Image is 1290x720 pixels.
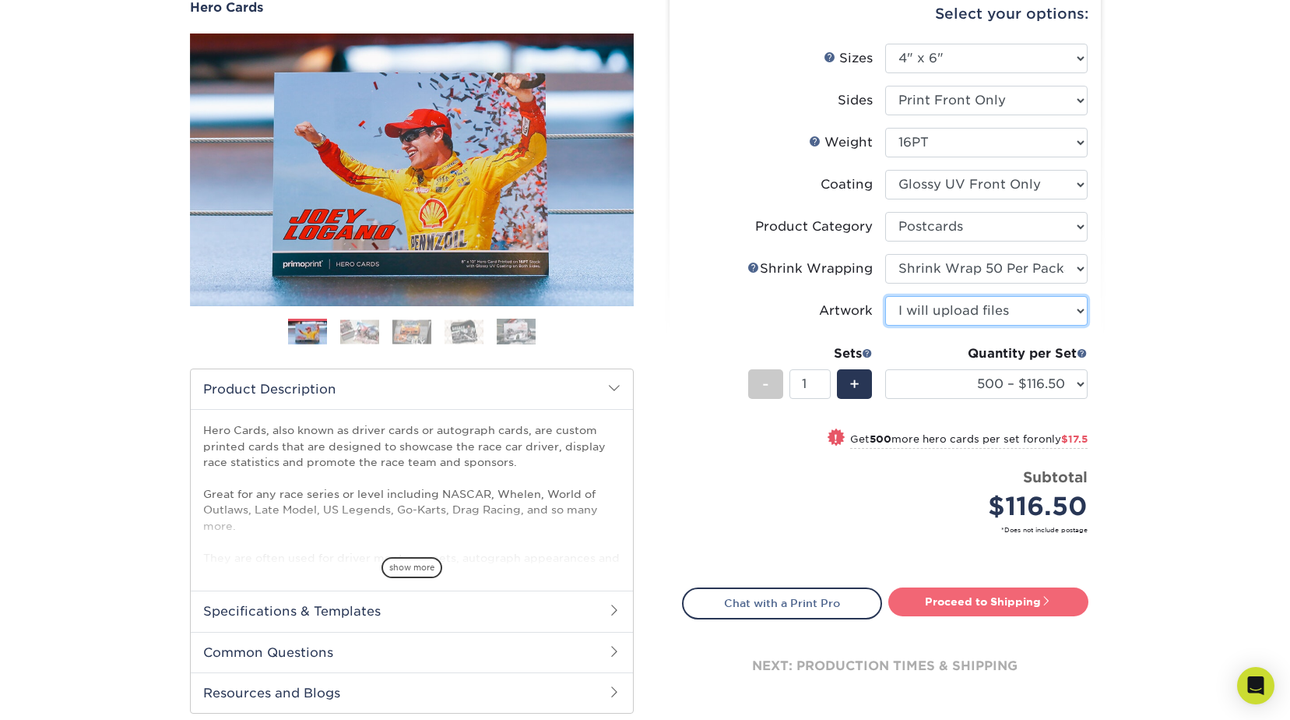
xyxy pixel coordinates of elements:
div: Coating [821,175,873,194]
span: only [1039,433,1088,445]
small: Get more hero cards per set for [850,433,1088,449]
div: Weight [809,133,873,152]
span: ! [834,430,838,446]
a: Chat with a Print Pro [682,588,882,619]
div: Product Category [755,217,873,236]
img: Hero Cards 02 [340,319,379,344]
h2: Product Description [191,369,633,409]
img: Hero Cards 05 [497,318,536,345]
div: Sets [748,344,873,363]
p: Hero Cards, also known as driver cards or autograph cards, are custom printed cards that are desi... [203,422,620,676]
img: Hero Cards 03 [392,319,431,344]
div: Sides [838,91,873,110]
div: $116.50 [897,488,1088,525]
div: Quantity per Set [885,344,1088,363]
strong: Subtotal [1023,468,1088,485]
div: Sizes [824,49,873,68]
span: + [849,372,859,396]
strong: 500 [870,433,891,445]
span: $17.5 [1061,433,1088,445]
div: Open Intercom Messenger [1237,667,1274,704]
iframe: Google Customer Reviews [4,672,132,715]
img: Hero Cards 04 [445,319,483,344]
img: Hero Cards 01 [190,30,634,309]
div: next: production times & shipping [682,619,1088,713]
h2: Resources and Blogs [191,672,633,713]
div: Shrink Wrapping [747,259,873,278]
span: show more [381,557,442,578]
a: Proceed to Shipping [888,588,1088,616]
div: Artwork [819,302,873,320]
small: *Does not include postage [694,525,1088,535]
img: Hero Cards 01 [288,321,327,345]
span: - [762,372,769,396]
h2: Specifications & Templates [191,591,633,631]
h2: Common Questions [191,632,633,672]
